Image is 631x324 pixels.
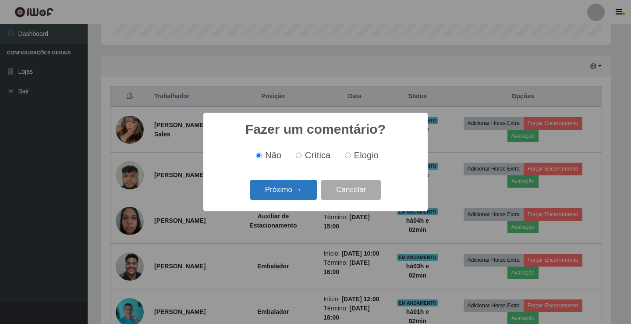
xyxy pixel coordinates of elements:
[256,153,262,158] input: Não
[250,180,317,200] button: Próximo →
[321,180,381,200] button: Cancelar
[245,121,386,137] h2: Fazer um comentário?
[345,153,351,158] input: Elogio
[305,150,331,160] span: Crítica
[265,150,281,160] span: Não
[296,153,301,158] input: Crítica
[354,150,379,160] span: Elogio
